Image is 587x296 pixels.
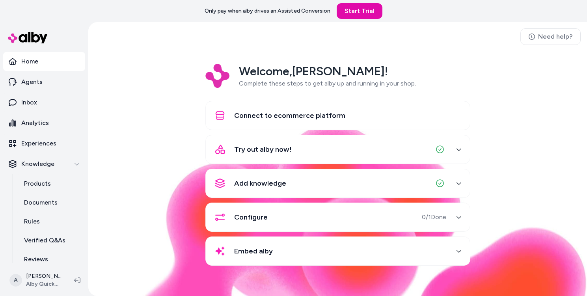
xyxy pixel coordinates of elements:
[3,114,85,132] a: Analytics
[16,212,85,231] a: Rules
[24,179,51,188] p: Products
[239,64,416,79] h2: Welcome, [PERSON_NAME] !
[3,52,85,71] a: Home
[8,32,47,43] img: alby Logo
[21,77,43,87] p: Agents
[239,80,416,87] span: Complete these steps to get alby up and running in your shop.
[21,57,38,66] p: Home
[3,73,85,91] a: Agents
[211,106,465,125] button: Connect to ecommerce platform
[3,155,85,173] button: Knowledge
[234,178,286,189] span: Add knowledge
[422,212,446,222] span: 0 / 1 Done
[234,212,268,223] span: Configure
[26,272,61,280] p: [PERSON_NAME]
[21,98,37,107] p: Inbox
[24,198,58,207] p: Documents
[16,250,85,269] a: Reviews
[88,123,587,296] img: alby Bubble
[520,28,581,45] a: Need help?
[26,280,61,288] span: Alby QuickStart Store
[5,268,68,293] button: A[PERSON_NAME]Alby QuickStart Store
[21,159,54,169] p: Knowledge
[205,7,330,15] p: Only pay when alby drives an Assisted Conversion
[21,118,49,128] p: Analytics
[211,174,465,193] button: Add knowledge
[16,231,85,250] a: Verified Q&As
[3,134,85,153] a: Experiences
[205,64,229,88] img: Logo
[24,255,48,264] p: Reviews
[211,208,465,227] button: Configure0/1Done
[16,174,85,193] a: Products
[24,217,40,226] p: Rules
[234,144,292,155] span: Try out alby now!
[16,193,85,212] a: Documents
[211,140,465,159] button: Try out alby now!
[234,246,273,257] span: Embed alby
[9,274,22,287] span: A
[21,139,56,148] p: Experiences
[24,236,65,245] p: Verified Q&As
[3,93,85,112] a: Inbox
[211,242,465,261] button: Embed alby
[234,110,345,121] span: Connect to ecommerce platform
[337,3,382,19] a: Start Trial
